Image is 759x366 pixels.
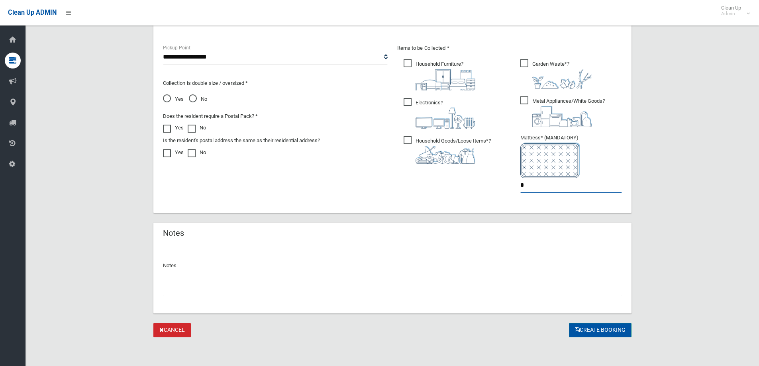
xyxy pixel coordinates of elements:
[532,106,592,127] img: 36c1b0289cb1767239cdd3de9e694f19.png
[404,136,491,164] span: Household Goods/Loose Items*
[416,138,491,164] i: ?
[416,100,475,129] i: ?
[520,96,605,127] span: Metal Appliances/White Goods
[520,59,592,89] span: Garden Waste*
[416,146,475,164] img: b13cc3517677393f34c0a387616ef184.png
[163,136,320,145] label: Is the resident's postal address the same as their residential address?
[569,323,632,338] button: Create Booking
[520,135,622,178] span: Mattress* (MANDATORY)
[163,78,388,88] p: Collection is double size / oversized *
[717,5,749,17] span: Clean Up
[404,98,475,129] span: Electronics
[163,123,184,133] label: Yes
[416,108,475,129] img: 394712a680b73dbc3d2a6a3a7ffe5a07.png
[188,148,206,157] label: No
[416,61,475,90] i: ?
[163,94,184,104] span: Yes
[416,69,475,90] img: aa9efdbe659d29b613fca23ba79d85cb.png
[153,225,194,241] header: Notes
[532,61,592,89] i: ?
[404,59,475,90] span: Household Furniture
[163,261,622,270] p: Notes
[397,43,622,53] p: Items to be Collected *
[532,98,605,127] i: ?
[189,94,207,104] span: No
[153,323,191,338] a: Cancel
[8,9,57,16] span: Clean Up ADMIN
[721,11,741,17] small: Admin
[163,112,258,121] label: Does the resident require a Postal Pack? *
[520,143,580,178] img: e7408bece873d2c1783593a074e5cb2f.png
[532,69,592,89] img: 4fd8a5c772b2c999c83690221e5242e0.png
[163,148,184,157] label: Yes
[188,123,206,133] label: No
